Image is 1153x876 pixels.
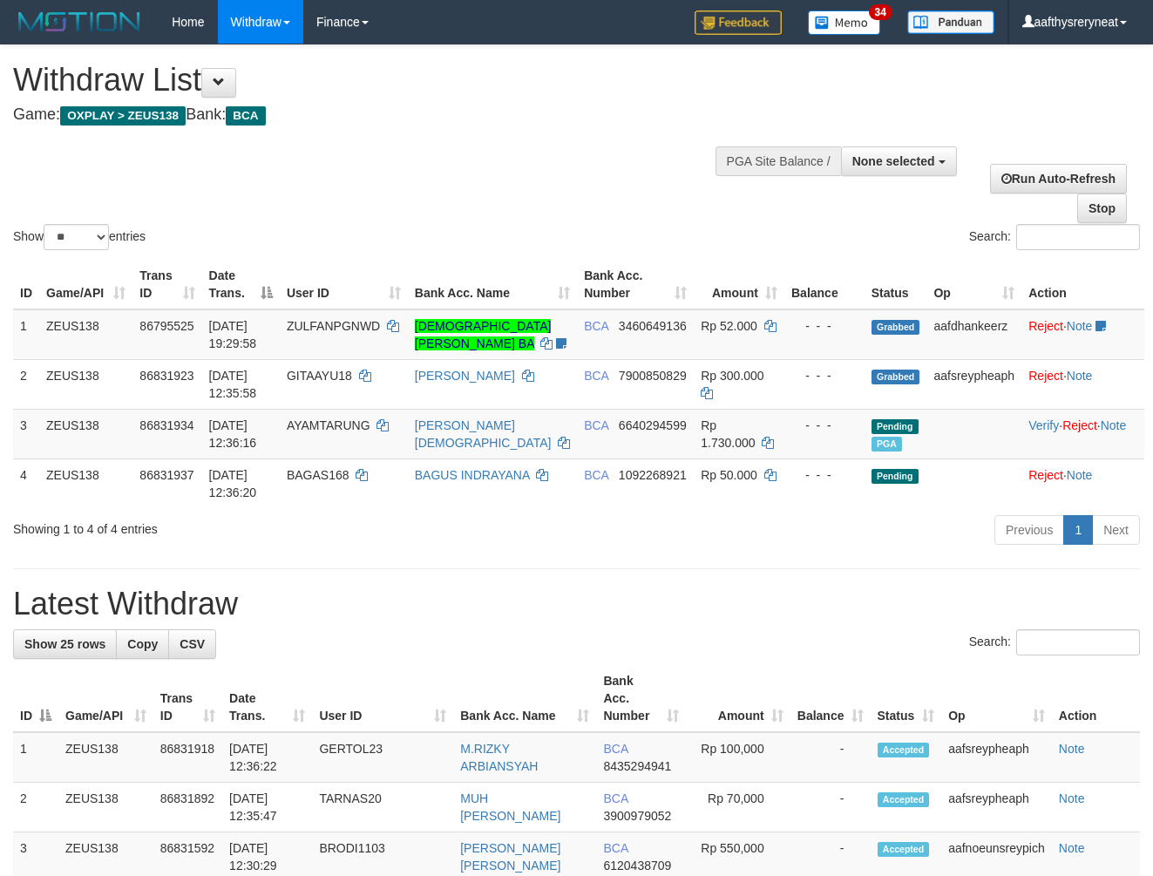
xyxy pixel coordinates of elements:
th: Bank Acc. Number: activate to sort column ascending [596,665,686,732]
span: 86831934 [139,418,193,432]
td: aafsreypheaph [926,359,1021,409]
a: [PERSON_NAME][DEMOGRAPHIC_DATA] [415,418,552,450]
th: Game/API: activate to sort column ascending [58,665,153,732]
a: 1 [1063,515,1093,545]
span: BCA [584,369,608,383]
span: OXPLAY > ZEUS138 [60,106,186,126]
td: [DATE] 12:35:47 [222,783,312,832]
input: Search: [1016,629,1140,655]
button: None selected [841,146,957,176]
span: Copy 6640294599 to clipboard [619,418,687,432]
th: Amount: activate to sort column ascending [686,665,790,732]
span: AYAMTARUNG [287,418,370,432]
img: Button%20Memo.svg [808,10,881,35]
a: Note [1067,468,1093,482]
span: [DATE] 12:35:58 [209,369,257,400]
span: BAGAS168 [287,468,349,482]
span: BCA [226,106,265,126]
span: Marked by aafsreyleap [872,437,902,452]
label: Show entries [13,224,146,250]
a: Note [1067,319,1093,333]
a: [PERSON_NAME] [PERSON_NAME] [460,841,560,873]
td: ZEUS138 [39,409,132,458]
span: Rp 300.000 [701,369,763,383]
td: ZEUS138 [39,359,132,409]
a: Verify [1028,418,1059,432]
a: [DEMOGRAPHIC_DATA][PERSON_NAME] BA [415,319,552,350]
div: - - - [791,466,858,484]
th: Balance: activate to sort column ascending [790,665,871,732]
label: Search: [969,224,1140,250]
th: Date Trans.: activate to sort column ascending [222,665,312,732]
span: 86831923 [139,369,193,383]
th: Status: activate to sort column ascending [871,665,942,732]
td: 86831892 [153,783,222,832]
a: Note [1101,418,1127,432]
span: BCA [603,791,627,805]
span: CSV [180,637,205,651]
td: Rp 70,000 [686,783,790,832]
span: BCA [584,319,608,333]
span: BCA [584,468,608,482]
a: Note [1059,742,1085,756]
td: aafsreypheaph [941,783,1052,832]
a: Next [1092,515,1140,545]
span: Pending [872,469,919,484]
span: Pending [872,419,919,434]
td: ZEUS138 [39,309,132,360]
span: None selected [852,154,935,168]
div: - - - [791,367,858,384]
span: Copy [127,637,158,651]
th: Trans ID: activate to sort column ascending [132,260,201,309]
td: 1 [13,309,39,360]
span: BCA [603,742,627,756]
a: Stop [1077,194,1127,223]
a: Show 25 rows [13,629,117,659]
span: Grabbed [872,320,920,335]
a: Note [1067,369,1093,383]
td: 3 [13,409,39,458]
span: BCA [603,841,627,855]
a: Note [1059,841,1085,855]
td: · [1021,458,1144,508]
span: 86831937 [139,468,193,482]
h1: Withdraw List [13,63,751,98]
span: Rp 1.730.000 [701,418,755,450]
img: panduan.png [907,10,994,34]
td: ZEUS138 [58,732,153,783]
th: User ID: activate to sort column ascending [280,260,408,309]
th: Balance [784,260,865,309]
div: - - - [791,317,858,335]
a: Reject [1028,468,1063,482]
th: Status [865,260,927,309]
span: Accepted [878,743,930,757]
td: 2 [13,359,39,409]
th: Bank Acc. Name: activate to sort column ascending [408,260,577,309]
th: Bank Acc. Name: activate to sort column ascending [453,665,596,732]
span: Copy 8435294941 to clipboard [603,759,671,773]
span: ZULFANPGNWD [287,319,380,333]
a: Reject [1028,369,1063,383]
span: Accepted [878,842,930,857]
td: aafdhankeerz [926,309,1021,360]
h4: Game: Bank: [13,106,751,124]
td: · · [1021,409,1144,458]
a: [PERSON_NAME] [415,369,515,383]
td: 1 [13,732,58,783]
td: - [790,783,871,832]
td: ZEUS138 [39,458,132,508]
td: Rp 100,000 [686,732,790,783]
th: User ID: activate to sort column ascending [312,665,453,732]
th: ID [13,260,39,309]
a: Note [1059,791,1085,805]
td: 2 [13,783,58,832]
div: PGA Site Balance / [716,146,841,176]
td: 4 [13,458,39,508]
td: [DATE] 12:36:22 [222,732,312,783]
span: Accepted [878,792,930,807]
span: 86795525 [139,319,193,333]
td: aafsreypheaph [941,732,1052,783]
td: ZEUS138 [58,783,153,832]
span: BCA [584,418,608,432]
th: Bank Acc. Number: activate to sort column ascending [577,260,694,309]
